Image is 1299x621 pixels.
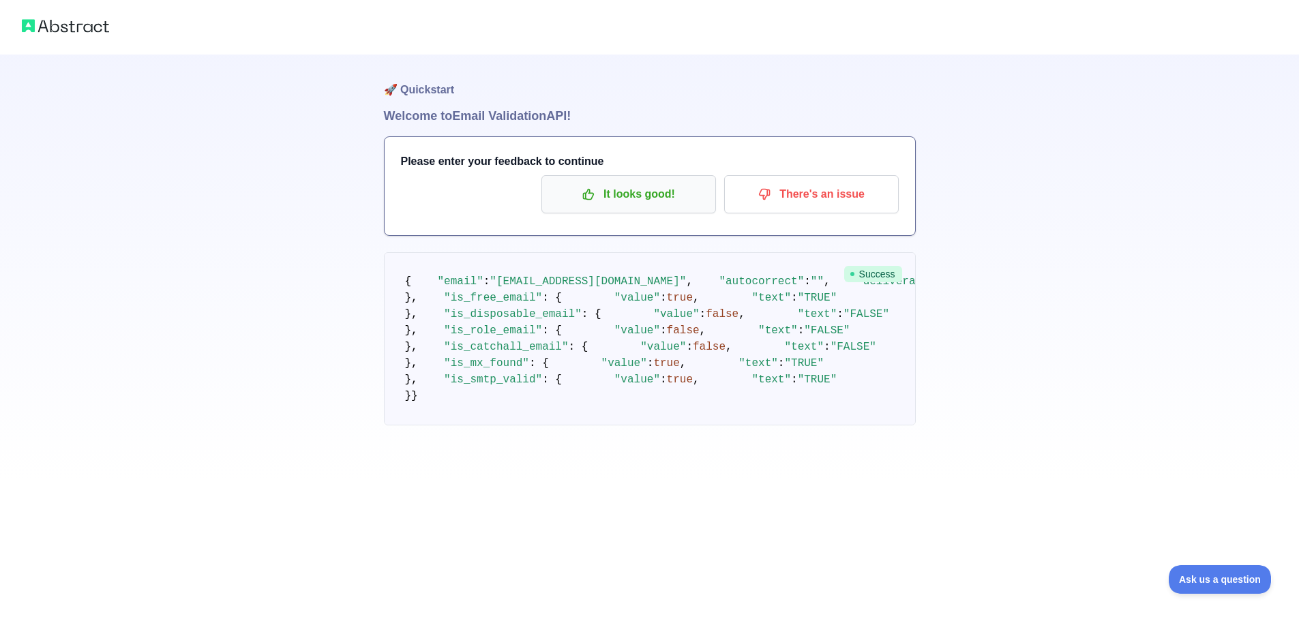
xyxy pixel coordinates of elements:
span: : [791,292,798,304]
span: "is_smtp_valid" [444,374,542,386]
span: "is_catchall_email" [444,341,568,353]
button: It looks good! [541,175,716,213]
span: "" [811,275,824,288]
span: , [693,374,700,386]
span: : { [542,292,562,304]
span: "value" [640,341,686,353]
span: "text" [758,324,798,337]
span: : [660,292,667,304]
span: "value" [653,308,699,320]
span: , [680,357,687,369]
button: There's an issue [724,175,899,213]
span: : { [542,374,562,386]
span: false [693,341,726,353]
span: "is_free_email" [444,292,542,304]
span: "deliverability" [856,275,961,288]
span: , [726,341,732,353]
span: Success [844,266,902,282]
p: There's an issue [734,183,889,206]
span: "is_disposable_email" [444,308,582,320]
span: , [738,308,745,320]
span: : [483,275,490,288]
span: "email" [438,275,483,288]
span: true [653,357,679,369]
span: : [660,324,667,337]
iframe: Toggle Customer Support [1169,565,1272,594]
span: "value" [614,374,660,386]
span: , [700,324,706,337]
span: : [686,341,693,353]
span: "TRUE" [798,292,837,304]
span: "TRUE" [784,357,824,369]
span: false [667,324,700,337]
span: true [667,292,693,304]
span: "is_mx_found" [444,357,529,369]
span: : [660,374,667,386]
span: "value" [601,357,647,369]
span: , [824,275,831,288]
span: "text" [738,357,778,369]
p: It looks good! [552,183,706,206]
span: "text" [784,341,824,353]
span: "text" [751,292,791,304]
span: , [686,275,693,288]
span: { [405,275,412,288]
span: : [837,308,843,320]
span: "FALSE" [804,324,850,337]
img: Abstract logo [22,16,109,35]
span: "text" [798,308,837,320]
span: "[EMAIL_ADDRESS][DOMAIN_NAME]" [490,275,686,288]
span: : [791,374,798,386]
span: "text" [751,374,791,386]
h1: Welcome to Email Validation API! [384,106,916,125]
span: "autocorrect" [719,275,804,288]
h3: Please enter your feedback to continue [401,153,899,170]
span: , [693,292,700,304]
span: "FALSE" [843,308,889,320]
span: "FALSE" [831,341,876,353]
span: : [778,357,785,369]
span: : { [582,308,601,320]
span: : { [542,324,562,337]
span: false [706,308,738,320]
span: : [798,324,805,337]
h1: 🚀 Quickstart [384,55,916,106]
span: : { [529,357,549,369]
span: : [700,308,706,320]
span: "TRUE" [798,374,837,386]
span: "value" [614,292,660,304]
span: : [647,357,654,369]
span: : { [569,341,588,353]
span: "is_role_email" [444,324,542,337]
span: : [804,275,811,288]
span: "value" [614,324,660,337]
span: true [667,374,693,386]
span: : [824,341,831,353]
